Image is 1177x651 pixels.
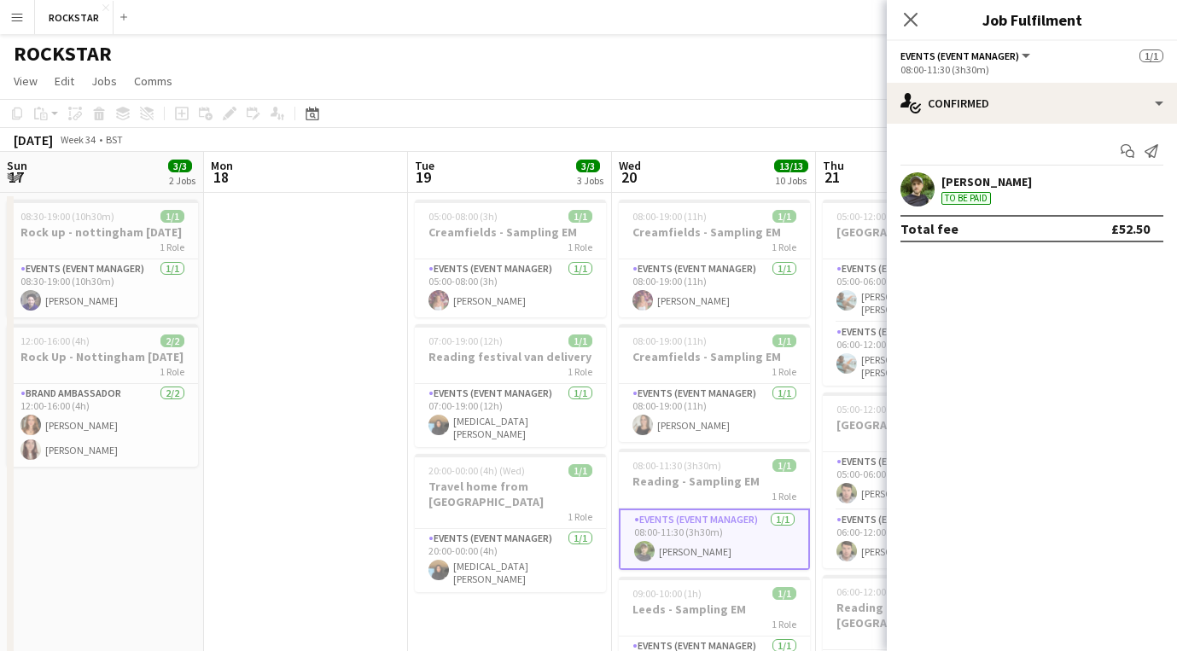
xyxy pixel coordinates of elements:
app-job-card: 07:00-19:00 (12h)1/1Reading festival van delivery1 RoleEvents (Event Manager)1/107:00-19:00 (12h)... [415,324,606,447]
h3: [GEOGRAPHIC_DATA] EM [823,224,1014,240]
span: 1/1 [568,334,592,347]
app-card-role: Events (Event Manager)1/106:00-12:00 (6h)[PERSON_NAME] [823,510,1014,568]
span: 20 [616,167,641,187]
span: 05:00-12:00 (7h) [836,210,906,223]
app-job-card: 05:00-12:00 (7h)2/2[GEOGRAPHIC_DATA] EM2 RolesEvents (Event Manager)1/105:00-06:00 (1h)[PERSON_NA... [823,392,1014,568]
span: Comms [134,73,172,89]
span: 3/3 [168,160,192,172]
span: 1 Role [772,618,796,631]
app-job-card: 12:00-16:00 (4h)2/2Rock Up - Nottingham [DATE]1 RoleBrand Ambassador2/212:00-16:00 (4h)[PERSON_NA... [7,324,198,467]
app-card-role: Events (Event Manager)1/107:00-19:00 (12h)[MEDICAL_DATA][PERSON_NAME] [415,384,606,447]
span: 3/3 [576,160,600,172]
h3: Reading day 1 - [GEOGRAPHIC_DATA] [823,600,1014,631]
span: 12:00-16:00 (4h) [20,334,90,347]
div: [PERSON_NAME] [941,174,1032,189]
span: 1 Role [568,510,592,523]
app-job-card: 05:00-08:00 (3h)1/1Creamfields - Sampling EM1 RoleEvents (Event Manager)1/105:00-08:00 (3h)[PERSO... [415,200,606,317]
h3: Reading festival van delivery [415,349,606,364]
a: View [7,70,44,92]
span: 1/1 [772,587,796,600]
app-card-role: Events (Event Manager)1/108:00-19:00 (11h)[PERSON_NAME] [619,384,810,442]
span: 1/1 [568,210,592,223]
div: £52.50 [1111,220,1150,237]
button: ROCKSTAR [35,1,114,34]
h3: [GEOGRAPHIC_DATA] EM [823,417,1014,433]
h3: Creamfields - Sampling EM [415,224,606,240]
span: 1/1 [568,464,592,477]
span: Edit [55,73,74,89]
span: 06:00-12:00 (6h) [836,585,906,598]
span: 1 Role [568,365,592,378]
app-card-role: Events (Event Manager)1/120:00-00:00 (4h)[MEDICAL_DATA][PERSON_NAME] [415,529,606,592]
span: 13/13 [774,160,808,172]
app-card-role: Events (Event Manager)1/105:00-08:00 (3h)[PERSON_NAME] [415,259,606,317]
span: 08:30-19:00 (10h30m) [20,210,114,223]
span: 1/1 [772,459,796,472]
span: 19 [412,167,434,187]
a: Edit [48,70,81,92]
app-job-card: 08:00-19:00 (11h)1/1Creamfields - Sampling EM1 RoleEvents (Event Manager)1/108:00-19:00 (11h)[PER... [619,200,810,317]
app-job-card: 08:00-11:30 (3h30m)1/1Reading - Sampling EM1 RoleEvents (Event Manager)1/108:00-11:30 (3h30m)[PER... [619,449,810,570]
span: 18 [208,167,233,187]
h3: Rock up - nottingham [DATE] [7,224,198,240]
div: BST [106,133,123,146]
a: Jobs [84,70,124,92]
span: 21 [820,167,844,187]
app-card-role: Brand Ambassador2/212:00-16:00 (4h)[PERSON_NAME][PERSON_NAME] [7,384,198,467]
div: 2 Jobs [169,174,195,187]
app-card-role: Events (Event Manager)1/105:00-06:00 (1h)[PERSON_NAME] [823,452,1014,510]
span: View [14,73,38,89]
span: 08:00-19:00 (11h) [632,210,707,223]
app-job-card: 08:00-19:00 (11h)1/1Creamfields - Sampling EM1 RoleEvents (Event Manager)1/108:00-19:00 (11h)[PER... [619,324,810,442]
span: 1 Role [160,365,184,378]
app-job-card: 05:00-12:00 (7h)2/2[GEOGRAPHIC_DATA] EM2 RolesEvents (Event Manager)1/105:00-06:00 (1h)[PERSON_NA... [823,200,1014,386]
span: 05:00-12:00 (7h) [836,403,906,416]
div: 3 Jobs [577,174,603,187]
app-card-role: Events (Event Manager)1/108:00-11:30 (3h30m)[PERSON_NAME] [619,509,810,570]
span: 2/2 [160,334,184,347]
app-card-role: Events (Event Manager)1/105:00-06:00 (1h)[PERSON_NAME] [PERSON_NAME] [823,259,1014,323]
span: 1/1 [1139,49,1163,62]
app-job-card: 08:30-19:00 (10h30m)1/1Rock up - nottingham [DATE]1 RoleEvents (Event Manager)1/108:30-19:00 (10h... [7,200,198,317]
app-card-role: Events (Event Manager)1/108:00-19:00 (11h)[PERSON_NAME] [619,259,810,317]
div: Total fee [900,220,958,237]
h3: Creamfields - Sampling EM [619,349,810,364]
app-job-card: 20:00-00:00 (4h) (Wed)1/1Travel home from [GEOGRAPHIC_DATA]1 RoleEvents (Event Manager)1/120:00-0... [415,454,606,592]
span: 1/1 [160,210,184,223]
span: Week 34 [56,133,99,146]
span: 1/1 [772,334,796,347]
span: 08:00-11:30 (3h30m) [632,459,721,472]
app-card-role: Events (Event Manager)1/108:30-19:00 (10h30m)[PERSON_NAME] [7,259,198,317]
div: [DATE] [14,131,53,148]
span: Tue [415,158,434,173]
a: Comms [127,70,179,92]
div: 10 Jobs [775,174,807,187]
h3: Job Fulfilment [887,9,1177,31]
span: Thu [823,158,844,173]
h3: Leeds - Sampling EM [619,602,810,617]
span: 1 Role [772,490,796,503]
span: 09:00-10:00 (1h) [632,587,702,600]
span: Wed [619,158,641,173]
span: 1 Role [772,365,796,378]
span: 1 Role [160,241,184,253]
h1: ROCKSTAR [14,41,112,67]
h3: Reading - Sampling EM [619,474,810,489]
app-card-role: Events (Event Manager)1/106:00-12:00 (6h)[PERSON_NAME] [PERSON_NAME] [823,323,1014,386]
div: 08:00-11:30 (3h30m) [900,63,1163,76]
span: 08:00-19:00 (11h) [632,334,707,347]
h3: Creamfields - Sampling EM [619,224,810,240]
span: Sun [7,158,27,173]
span: 1/1 [772,210,796,223]
span: Jobs [91,73,117,89]
div: To be paid [941,192,991,205]
span: 20:00-00:00 (4h) (Wed) [428,464,525,477]
h3: Travel home from [GEOGRAPHIC_DATA] [415,479,606,509]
